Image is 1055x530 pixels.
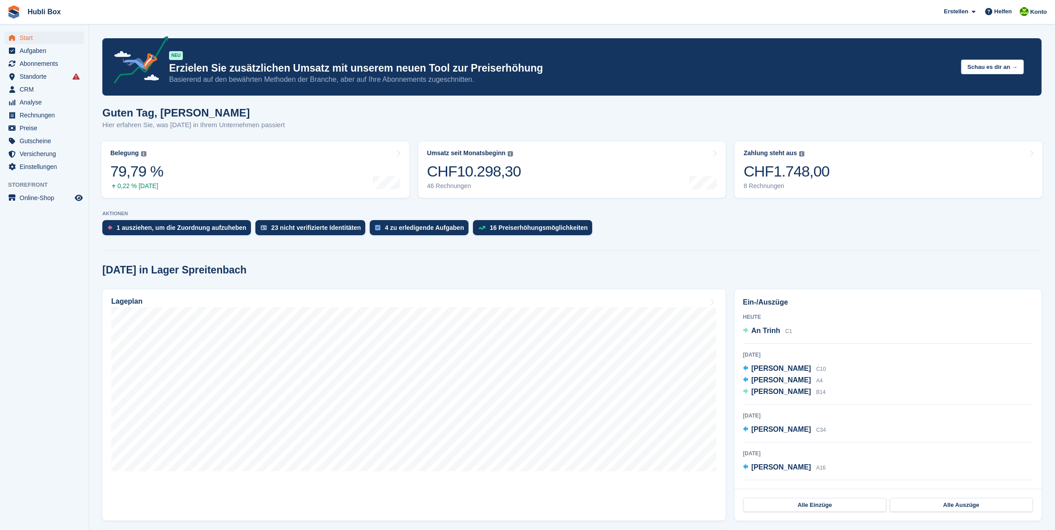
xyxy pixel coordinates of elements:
[106,36,169,87] img: price-adjustments-announcement-icon-8257ccfd72463d97f412b2fc003d46551f7dbcb40ab6d574587a9cd5c0d94...
[743,325,792,337] a: An Trinh C1
[743,363,826,375] a: [PERSON_NAME] C10
[752,376,811,384] span: [PERSON_NAME]
[743,351,1033,359] div: [DATE]
[752,388,811,395] span: [PERSON_NAME]
[744,149,797,157] div: Zahlung steht aus
[370,220,473,240] a: 4 zu erledigende Aufgaben
[1020,7,1029,16] img: Stefano
[890,498,1033,512] a: Alle Auszüge
[108,225,112,230] img: move_outs_to_deallocate_icon-f764333ba52eb49d3ac5e1228854f67142a1ed5810a6f6cc68b1a99e826820c5.svg
[752,426,811,433] span: [PERSON_NAME]
[752,365,811,372] span: [PERSON_NAME]
[20,161,73,173] span: Einstellungen
[427,162,521,181] div: CHF10.298,30
[744,182,829,190] div: 8 Rechnungen
[4,122,84,134] a: menu
[101,141,409,198] a: Belegung 79,79 % 0,22 % [DATE]
[816,366,826,372] span: C10
[743,412,1033,420] div: [DATE]
[4,57,84,70] a: menu
[20,96,73,108] span: Analyse
[743,386,826,398] a: [PERSON_NAME] B14
[4,192,84,204] a: Speisekarte
[102,107,285,119] h1: Guten Tag, [PERSON_NAME]
[20,44,73,57] span: Aufgaben
[20,83,73,96] span: CRM
[4,148,84,160] a: menu
[427,182,521,190] div: 46 Rechnungen
[785,328,792,334] span: C1
[473,220,597,240] a: 16 Preiserhöhungsmöglichkeiten
[735,141,1043,198] a: Zahlung steht aus CHF1.748,00 8 Rechnungen
[7,5,20,19] img: stora-icon-8386f47178a22dfd0bd8f6a31ec36ba5ce8667c1dd55bd0f319d3a0aa187defe.svg
[271,224,361,231] div: 23 nicht verifizierte Identitäten
[20,122,73,134] span: Preise
[110,149,139,157] div: Belegung
[994,7,1012,16] span: Helfen
[4,32,84,44] a: menu
[102,289,726,521] a: Lageplan
[8,181,89,189] span: Storefront
[743,297,1033,308] h2: Ein-/Auszüge
[4,109,84,121] a: menu
[4,135,84,147] a: menu
[102,220,255,240] a: 1 ausziehen, um die Zuordnung aufzuheben
[744,498,886,512] a: Alle Einzüge
[816,389,825,395] span: B14
[20,32,73,44] span: Start
[816,427,826,433] span: C34
[255,220,370,240] a: 23 nicht verifizierte Identitäten
[4,83,84,96] a: menu
[744,162,829,181] div: CHF1.748,00
[20,148,73,160] span: Versicherung
[20,135,73,147] span: Gutscheine
[73,193,84,203] a: Vorschau-Shop
[4,44,84,57] a: menu
[20,70,73,83] span: Standorte
[743,450,1033,458] div: [DATE]
[141,151,146,157] img: icon-info-grey-7440780725fd019a000dd9b08b2336e03edf1995a4989e88bcd33f0948082b44.svg
[752,327,780,334] span: An Trinh
[1030,8,1047,16] span: Konto
[4,96,84,108] a: menu
[743,462,826,474] a: [PERSON_NAME] A16
[816,377,823,384] span: A4
[490,224,588,231] div: 16 Preiserhöhungsmöglichkeiten
[375,225,380,230] img: task-75834270c22a3079a89374b754ae025e5fb1db73e45f91037f5363f120a921f8.svg
[102,264,247,276] h2: [DATE] in Lager Spreitenbach
[418,141,726,198] a: Umsatz seit Monatsbeginn CHF10.298,30 46 Rechnungen
[169,75,954,84] p: Basierend auf den bewährten Methoden der Branche, aber auf Ihre Abonnements zugeschnitten.
[261,225,267,230] img: verify_identity-adf6edd0f0f0b5bbfe63781bf79b02c33cf7c696d77639b501bdc392416b5a36.svg
[427,149,506,157] div: Umsatz seit Monatsbeginn
[799,151,804,157] img: icon-info-grey-7440780725fd019a000dd9b08b2336e03edf1995a4989e88bcd33f0948082b44.svg
[111,297,142,305] h2: Lageplan
[169,51,183,60] div: NEU
[110,182,163,190] div: 0,22 % [DATE]
[102,120,285,130] p: Hier erfahren Sie, was [DATE] in Ihrem Unternehmen passiert
[752,463,811,471] span: [PERSON_NAME]
[169,62,954,75] p: Erzielen Sie zusätzlichen Umsatz mit unserem neuen Tool zur Preiserhöhung
[743,375,823,386] a: [PERSON_NAME] A4
[743,487,1033,495] div: [DATE]
[20,57,73,70] span: Abonnements
[816,465,825,471] span: A16
[385,224,464,231] div: 4 zu erledigende Aufgaben
[110,162,163,181] div: 79,79 %
[743,313,1033,321] div: Heute
[20,109,73,121] span: Rechnungen
[4,161,84,173] a: menu
[508,151,513,157] img: icon-info-grey-7440780725fd019a000dd9b08b2336e03edf1995a4989e88bcd33f0948082b44.svg
[4,70,84,83] a: menu
[102,211,1042,217] p: AKTIONEN
[961,60,1024,74] button: Schau es dir an →
[117,224,247,231] div: 1 ausziehen, um die Zuordnung aufzuheben
[73,73,80,80] i: Es sind Fehler bei der Synchronisierung von Smart-Einträgen aufgetreten
[478,226,485,230] img: price_increase_opportunities-93ffe204e8149a01c8c9dc8f82e8f89637d9d84a8eef4429ea346261dce0b2c0.svg
[24,4,65,19] a: Hubli Box
[20,192,73,204] span: Online-Shop
[944,7,968,16] span: Erstellen
[743,424,826,436] a: [PERSON_NAME] C34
